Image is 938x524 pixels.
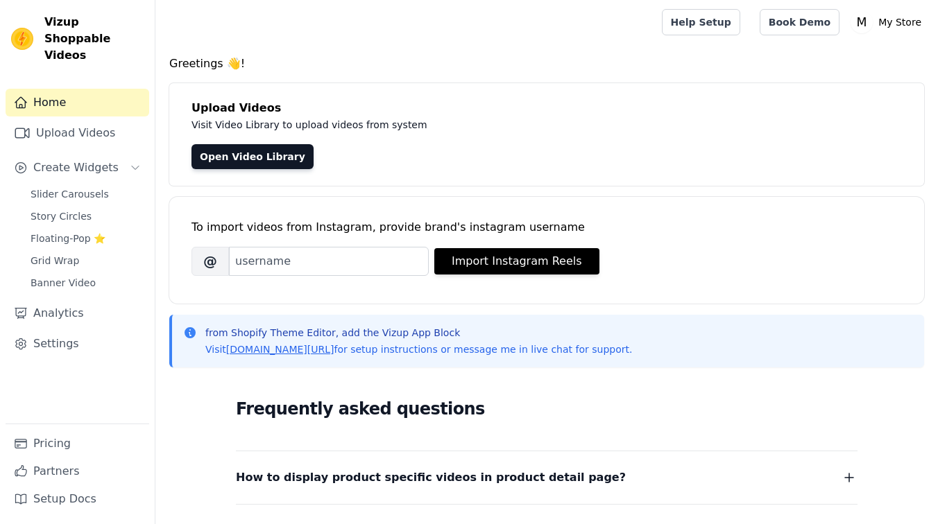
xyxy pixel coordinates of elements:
[22,184,149,204] a: Slider Carousels
[191,247,229,276] span: @
[6,330,149,358] a: Settings
[6,299,149,327] a: Analytics
[205,326,632,340] p: from Shopify Theme Editor, add the Vizup App Block
[226,344,334,355] a: [DOMAIN_NAME][URL]
[31,209,92,223] span: Story Circles
[851,10,927,35] button: M My Store
[22,273,149,292] a: Banner Video
[11,28,33,50] img: Vizup
[191,219,902,236] div: To import videos from Instagram, provide brand's instagram username
[31,232,105,245] span: Floating-Pop ⭐
[169,55,924,72] h4: Greetings 👋!
[191,116,813,133] p: Visit Video Library to upload videos from system
[31,254,79,268] span: Grid Wrap
[33,159,119,176] span: Create Widgets
[22,207,149,226] a: Story Circles
[236,468,626,487] span: How to display product specific videos in product detail page?
[873,10,927,35] p: My Store
[6,430,149,457] a: Pricing
[191,100,902,116] h4: Upload Videos
[236,395,858,423] h2: Frequently asked questions
[857,15,867,29] text: M
[6,457,149,485] a: Partners
[6,89,149,116] a: Home
[236,468,858,487] button: How to display product specific videos in product detail page?
[434,248,599,274] button: Import Instagram Reels
[6,154,149,182] button: Create Widgets
[760,9,839,35] a: Book Demo
[205,342,632,356] p: Visit for setup instructions or message me in live chat for support.
[31,276,96,290] span: Banner Video
[22,251,149,270] a: Grid Wrap
[44,14,144,64] span: Vizup Shoppable Videos
[6,119,149,147] a: Upload Videos
[229,247,429,276] input: username
[22,229,149,248] a: Floating-Pop ⭐
[662,9,740,35] a: Help Setup
[31,187,109,201] span: Slider Carousels
[6,485,149,513] a: Setup Docs
[191,144,314,169] a: Open Video Library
